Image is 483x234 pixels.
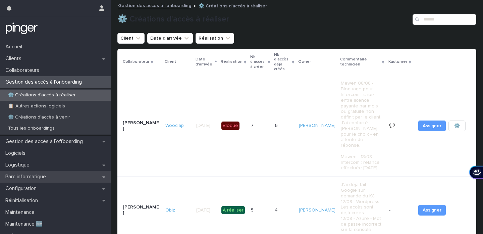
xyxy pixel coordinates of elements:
[418,121,446,131] button: Assigner
[251,206,255,213] p: 5
[221,206,245,215] div: À réaliser
[3,221,48,227] p: Maintenance 🆕
[275,122,279,129] p: 6
[3,103,70,109] p: 📋 Autres actions logiciels
[3,209,40,216] p: Maintenance
[418,205,446,216] button: Assigner
[165,207,175,213] a: Obiz
[123,120,160,132] p: [PERSON_NAME]
[3,185,42,192] p: Configuration
[423,207,441,214] span: Assigner
[250,53,266,71] p: Nb d'accès à créer
[423,123,441,129] span: Assigner
[3,44,28,50] p: Accueil
[3,162,35,168] p: Logistique
[3,67,45,74] p: Collaborateurs
[117,33,145,44] button: Client
[448,121,466,131] button: ⚙️
[165,58,176,65] p: Client
[3,79,87,85] p: Gestion des accès à l’onboarding
[196,123,216,129] p: [DATE]
[298,58,311,65] p: Owner
[3,138,88,145] p: Gestion des accès à l’offboarding
[341,81,383,171] p: Mewen 08/08 - Bloquage pour : Intercom : choix entre licence payante par mois ou gratuite non déf...
[221,58,243,65] p: Réalisation
[117,75,476,177] tr: [PERSON_NAME]Wooclap [DATE]Bloqué77 66 [PERSON_NAME] Mewen 08/08 - Bloquage pour : Intercom : cho...
[3,114,75,120] p: ⚙️ Créations d'accès à venir
[251,122,255,129] p: 7
[199,2,267,9] p: ⚙️ Créations d'accès à réaliser
[123,204,160,216] p: [PERSON_NAME]
[3,174,51,180] p: Parc informatique
[118,1,191,9] a: Gestion des accès à l’onboarding
[196,207,216,213] p: [DATE]
[5,22,38,35] img: mTgBEunGTSyRkCgitkcU
[221,122,239,130] div: Bloqué
[389,206,392,213] p: -
[3,197,43,204] p: Réinitialisation
[165,123,184,129] a: Wooclap
[389,123,395,128] a: 💬
[299,123,335,129] a: [PERSON_NAME]
[299,207,335,213] a: [PERSON_NAME]
[3,92,81,98] p: ⚙️ Créations d'accès à réaliser
[275,206,279,213] p: 4
[3,55,27,62] p: Clients
[413,14,476,25] input: Search
[123,58,149,65] p: Collaborateur
[274,51,290,73] p: Nb d'accès déjà créés
[117,14,410,24] h1: ⚙️ Créations d'accès à réaliser
[196,56,213,68] p: Date d'arrivée
[388,58,407,65] p: Kustomer
[3,126,60,131] p: Tous les onboardings
[454,123,460,129] span: ⚙️
[196,33,234,44] button: Réalisation
[340,56,380,68] p: Commentaire technicien
[3,150,31,156] p: Logiciels
[147,33,193,44] button: Date d'arrivée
